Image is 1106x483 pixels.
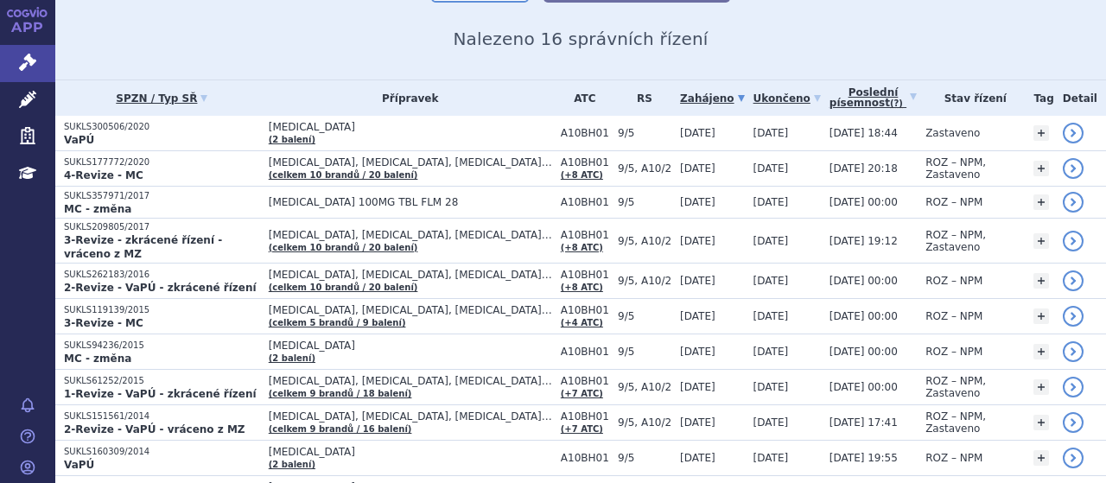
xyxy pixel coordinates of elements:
a: (celkem 10 brandů / 20 balení) [269,243,418,252]
span: ROZ – NPM, Zastaveno [925,156,986,181]
a: + [1033,161,1049,176]
span: [DATE] [680,452,715,464]
a: detail [1063,377,1084,397]
a: (celkem 10 brandů / 20 balení) [269,283,418,292]
span: [MEDICAL_DATA] [269,446,552,458]
p: SUKLS61252/2015 [64,375,260,387]
span: [DATE] [680,416,715,429]
a: detail [1063,270,1084,291]
th: Tag [1025,80,1053,116]
th: Přípravek [260,80,552,116]
span: [MEDICAL_DATA], [MEDICAL_DATA], [MEDICAL_DATA]… [269,269,552,281]
strong: MC - změna [64,353,131,365]
a: (+7 ATC) [561,389,603,398]
a: detail [1063,306,1084,327]
span: [DATE] [680,275,715,287]
span: [DATE] 19:55 [829,452,898,464]
a: + [1033,194,1049,210]
span: [DATE] 17:41 [829,416,898,429]
span: ROZ – NPM [925,452,982,464]
p: SUKLS177772/2020 [64,156,260,168]
span: [DATE] [680,346,715,358]
span: A10BH01 [561,156,609,168]
p: SUKLS209805/2017 [64,221,260,233]
span: [DATE] [753,196,789,208]
a: (2 balení) [269,135,315,144]
span: ROZ – NPM, Zastaveno [925,375,986,399]
span: [MEDICAL_DATA] 100MG TBL FLM 28 [269,196,552,208]
th: Detail [1054,80,1106,116]
span: [MEDICAL_DATA], [MEDICAL_DATA], [MEDICAL_DATA]… [269,304,552,316]
span: [DATE] [753,235,789,247]
a: (+4 ATC) [561,318,603,327]
span: [DATE] [753,452,789,464]
a: + [1033,344,1049,359]
p: SUKLS119139/2015 [64,304,260,316]
strong: 1-Revize - VaPÚ - zkrácené řízení [64,388,257,400]
strong: VaPÚ [64,459,94,471]
span: [DATE] [680,196,715,208]
span: ROZ – NPM [925,346,982,358]
span: [MEDICAL_DATA], [MEDICAL_DATA], [MEDICAL_DATA]… [269,410,552,423]
a: detail [1063,123,1084,143]
span: 9/5, A10/2 [618,162,671,175]
span: [DATE] 18:44 [829,127,898,139]
a: Zahájeno [680,86,744,111]
a: (celkem 5 brandů / 9 balení) [269,318,406,327]
span: [MEDICAL_DATA], [MEDICAL_DATA], [MEDICAL_DATA]… [269,375,552,387]
span: 9/5 [618,196,671,208]
a: detail [1063,412,1084,433]
strong: VaPÚ [64,134,94,146]
span: [MEDICAL_DATA], [MEDICAL_DATA], [MEDICAL_DATA]… [269,229,552,241]
abbr: (?) [890,99,903,109]
span: [DATE] [753,275,789,287]
span: A10BH01 [561,452,609,464]
span: ROZ – NPM [925,310,982,322]
a: + [1033,379,1049,395]
span: [DATE] [680,381,715,393]
a: + [1033,415,1049,430]
p: SUKLS300506/2020 [64,121,260,133]
span: [DATE] 20:18 [829,162,898,175]
span: [MEDICAL_DATA] [269,340,552,352]
span: A10BH01 [561,127,609,139]
a: (+7 ATC) [561,424,603,434]
span: 9/5, A10/2 [618,381,671,393]
a: Ukončeno [753,86,821,111]
span: A10BH01 [561,196,609,208]
a: + [1033,125,1049,141]
span: [DATE] [753,381,789,393]
span: [DATE] 00:00 [829,346,898,358]
span: 9/5 [618,346,671,358]
span: 9/5, A10/2 [618,416,671,429]
span: A10BH01 [561,375,609,387]
span: Zastaveno [925,127,980,139]
a: (celkem 9 brandů / 18 balení) [269,389,412,398]
a: (celkem 10 brandů / 20 balení) [269,170,418,180]
span: [DATE] [753,127,789,139]
span: 9/5 [618,127,671,139]
span: ROZ – NPM, Zastaveno [925,410,986,435]
span: [DATE] 00:00 [829,310,898,322]
span: [MEDICAL_DATA], [MEDICAL_DATA], [MEDICAL_DATA]… [269,156,552,168]
a: + [1033,233,1049,249]
a: (+8 ATC) [561,170,603,180]
a: detail [1063,341,1084,362]
span: 9/5 [618,310,671,322]
span: A10BH01 [561,269,609,281]
a: (+8 ATC) [561,283,603,292]
span: [DATE] 00:00 [829,275,898,287]
a: + [1033,450,1049,466]
strong: 3-Revize - zkrácené řízení - vráceno z MZ [64,234,222,260]
a: (2 balení) [269,460,315,469]
span: [DATE] [753,416,789,429]
span: [DATE] [753,162,789,175]
p: SUKLS357971/2017 [64,190,260,202]
a: (2 balení) [269,353,315,363]
span: A10BH01 [561,304,609,316]
strong: 4-Revize - MC [64,169,143,181]
strong: 2-Revize - VaPÚ - zkrácené řízení [64,282,257,294]
span: ROZ – NPM, Zastaveno [925,229,986,253]
span: [DATE] [680,235,715,247]
p: SUKLS151561/2014 [64,410,260,423]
